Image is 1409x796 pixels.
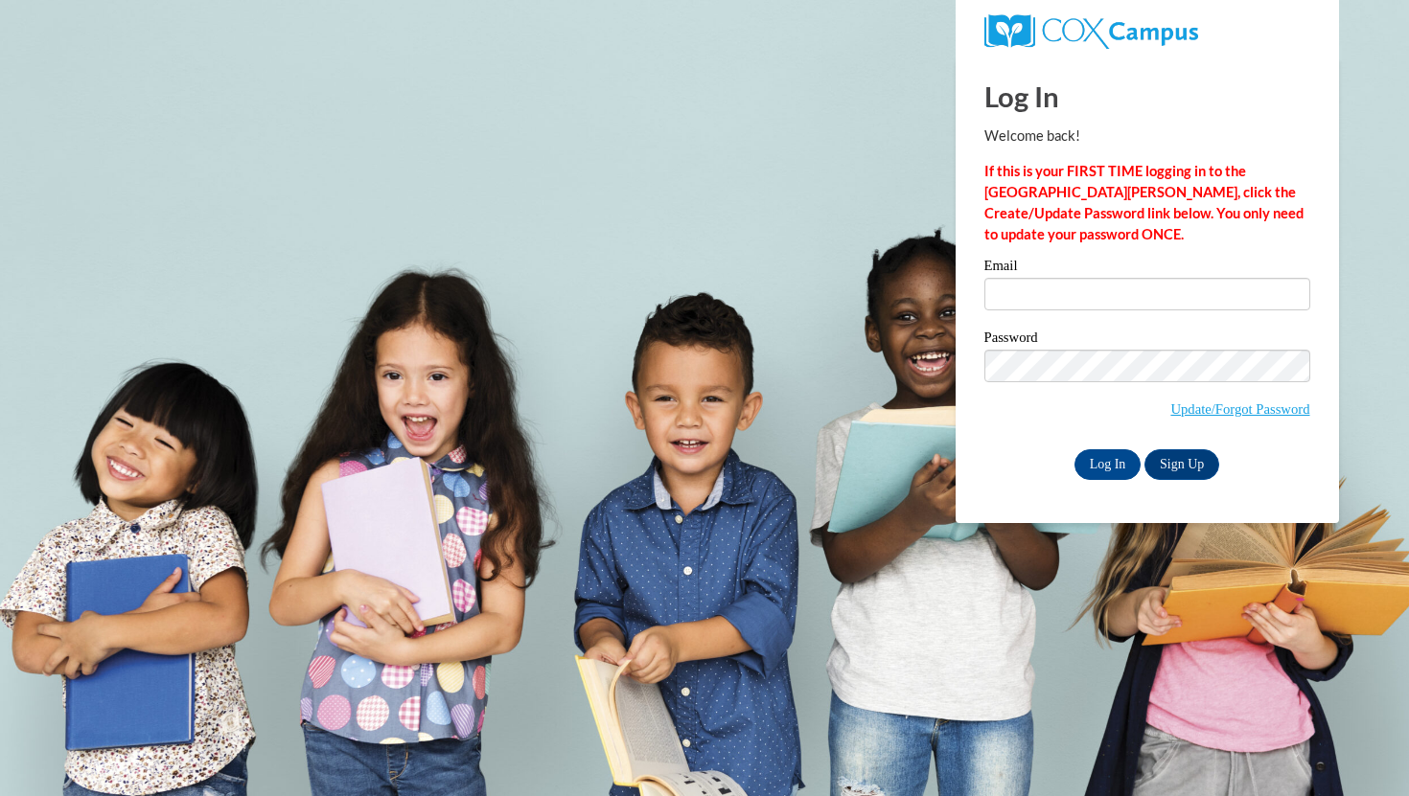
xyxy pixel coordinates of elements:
label: Email [984,259,1310,278]
input: Log In [1074,449,1142,480]
img: COX Campus [984,14,1198,49]
p: Welcome back! [984,125,1310,147]
strong: If this is your FIRST TIME logging in to the [GEOGRAPHIC_DATA][PERSON_NAME], click the Create/Upd... [984,163,1304,242]
a: COX Campus [984,22,1198,38]
a: Update/Forgot Password [1170,401,1309,417]
a: Sign Up [1144,449,1219,480]
h1: Log In [984,77,1310,116]
label: Password [984,330,1310,350]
